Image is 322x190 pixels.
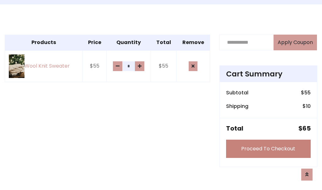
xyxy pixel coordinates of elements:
span: 65 [303,124,311,133]
h5: Total [226,125,243,132]
h5: $ [298,125,311,132]
span: 10 [306,103,311,110]
h4: Cart Summary [226,70,311,78]
span: 55 [304,89,311,96]
th: Quantity [106,35,151,50]
th: Total [151,35,176,50]
h6: Shipping [226,103,248,109]
th: Products [5,35,83,50]
h6: $ [303,103,311,109]
button: Apply Coupon [274,35,317,50]
td: $55 [83,50,107,82]
h6: $ [301,90,311,96]
th: Price [83,35,107,50]
a: Proceed To Checkout [226,140,311,158]
td: $55 [151,50,176,82]
th: Remove [176,35,210,50]
a: Wool Knit Sweater [9,54,79,78]
h6: Subtotal [226,90,248,96]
